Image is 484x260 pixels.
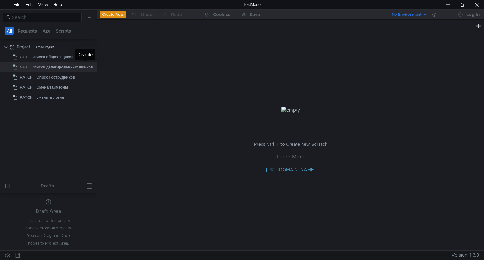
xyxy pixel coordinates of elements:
div: Project [17,42,30,52]
div: Redo [171,11,182,18]
div: Undo [141,11,153,18]
button: Create New [100,11,126,18]
a: [URL][DOMAIN_NAME] [266,167,315,173]
div: сменить логин [37,93,64,102]
div: Log In [466,11,480,18]
button: No Environment [384,9,428,20]
button: Api [41,27,52,35]
p: Press Ctrl+T to Create new Scratch [254,140,327,148]
span: PATCH [20,83,33,92]
div: Temp Project [34,42,54,52]
div: No Environment [392,12,422,18]
span: GET [20,52,28,62]
div: Список сотрудников [37,73,75,82]
div: Список делегированных ящиков [32,62,93,72]
span: GET [20,62,28,72]
div: Disable [75,49,95,60]
button: Redo [157,10,187,19]
div: Смена таймзоны [37,83,68,92]
span: PATCH [20,73,33,82]
button: All [5,27,14,35]
span: Learn More [272,153,310,161]
div: Список общих ящиков [32,52,73,62]
button: Undo [126,10,157,19]
div: Save [250,12,260,17]
img: empty [281,107,300,114]
button: Requests [16,27,39,35]
div: Drafts [41,182,54,190]
div: Cookies [213,11,230,18]
button: Scripts [54,27,73,35]
span: Version: 1.3.3 [452,251,479,260]
input: Search... [12,14,78,21]
span: PATCH [20,93,33,102]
